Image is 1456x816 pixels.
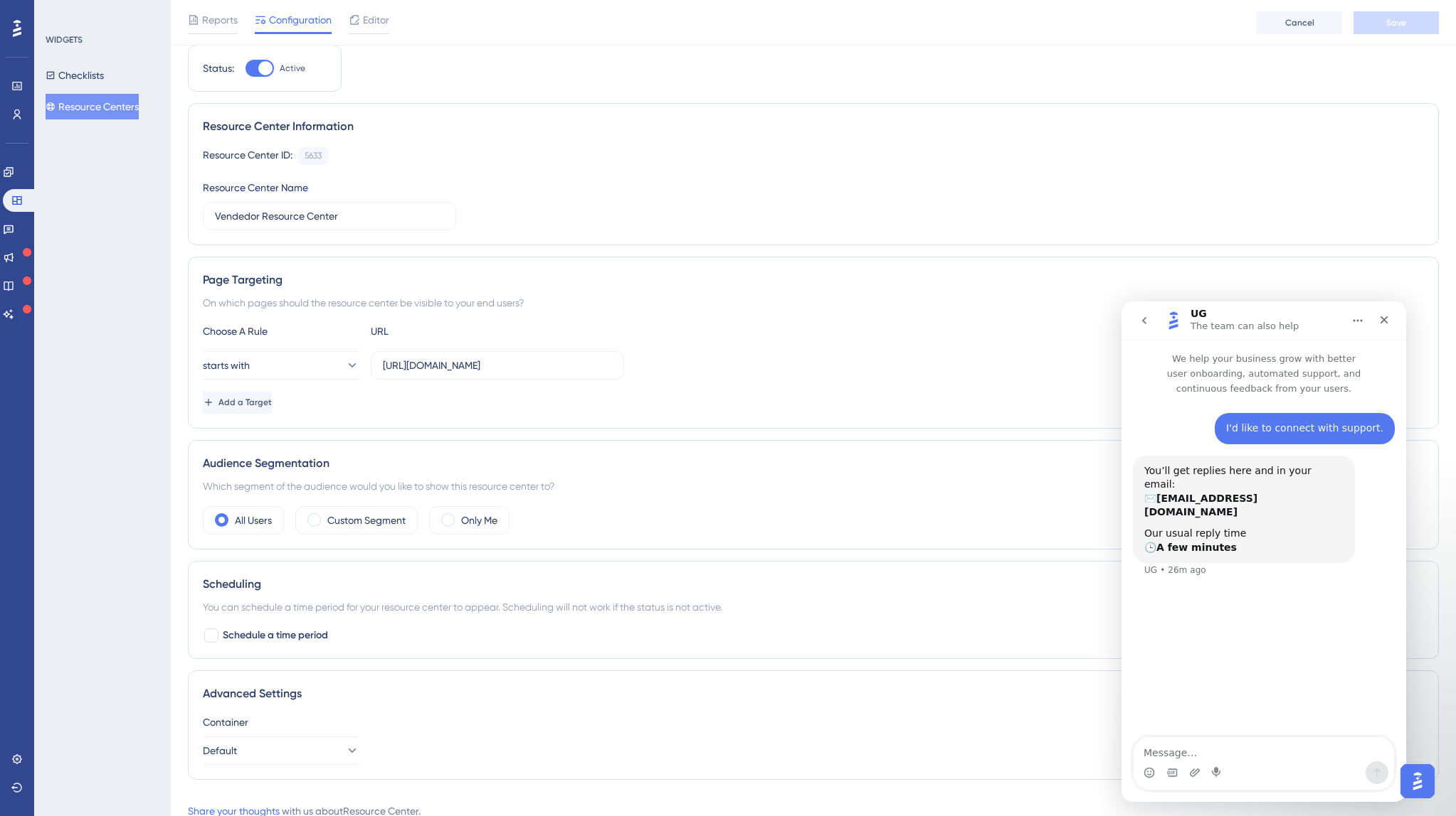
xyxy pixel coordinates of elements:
[223,627,328,644] span: Schedule a time period
[1257,11,1342,34] button: Cancel
[203,576,1424,593] div: Scheduling
[1285,17,1314,28] span: Cancel
[203,478,1424,495] div: Which segment of the audience would you like to show this resource center to?
[203,146,292,165] div: Resource Center ID:
[46,63,104,88] button: Checklists
[203,323,359,340] div: Choose A Rule
[203,294,1424,311] div: On which pages should the resource center be visible to your end users?
[203,60,234,77] div: Status:
[327,512,406,529] label: Custom Segment
[203,685,1424,702] div: Advanced Settings
[203,742,237,759] span: Default
[203,391,272,414] button: Add a Target
[383,358,612,373] input: yourwebsite.com/path
[269,11,332,28] span: Configuration
[203,357,250,374] span: starts with
[280,63,305,74] span: Active
[215,208,444,224] input: Type your Resource Center name
[1122,301,1406,802] iframe: Intercom live chat
[203,272,1424,289] div: Page Targeting
[1354,11,1439,34] button: Save
[305,150,322,161] div: 5633
[371,323,527,340] div: URL
[363,11,389,28] span: Editor
[203,736,359,765] button: Default
[203,118,1424,135] div: Resource Center Information
[1386,17,1406,28] span: Save
[203,455,1424,472] div: Audience Segmentation
[203,351,359,380] button: starts with
[218,397,272,408] span: Add a Target
[46,94,139,119] button: Resource Centers
[461,512,497,529] label: Only Me
[235,512,272,529] label: All Users
[203,179,308,196] div: Resource Center Name
[203,598,1424,616] div: You can schedule a time period for your resource center to appear. Scheduling will not work if th...
[1396,760,1439,802] iframe: UserGuiding AI Assistant Launcher
[46,34,83,45] div: WIDGETS
[202,11,238,28] span: Reports
[203,714,1424,731] div: Container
